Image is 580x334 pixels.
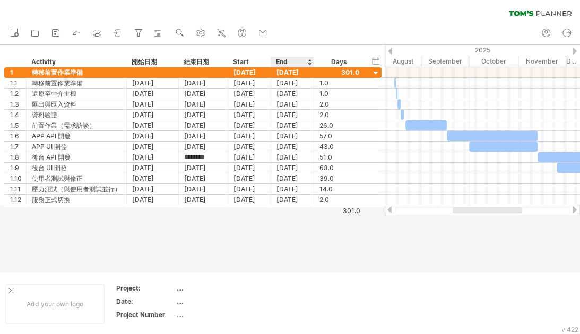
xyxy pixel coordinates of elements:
div: [DATE] [228,142,271,152]
div: APP UI 開發 [32,142,121,152]
div: [DATE] [228,99,271,109]
div: 1.11 [10,184,26,194]
div: [DATE] [228,195,271,205]
div: [DATE] [271,120,314,130]
div: [DATE] [228,78,271,88]
div: [DATE] [271,195,314,205]
div: .... [177,284,266,293]
div: Days [314,57,364,67]
div: 使用者測試與修正 [32,173,121,183]
div: [DATE] [228,173,271,183]
div: 39.0 [319,173,359,183]
div: 1.5 [10,120,26,130]
div: 43.0 [319,142,359,152]
div: [DATE] [228,152,271,162]
div: 57.0 [319,131,359,141]
div: 1.0 [319,89,359,99]
div: [DATE] [271,152,314,162]
div: [DATE] [271,131,314,141]
div: [DATE] [228,131,271,141]
div: Add your own logo [5,284,105,324]
div: [DATE] [132,110,173,120]
div: [DATE] [228,184,271,194]
div: [DATE] [271,110,314,120]
div: [DATE] [271,184,314,194]
div: 前置作業（需求訪談） [32,120,121,130]
div: [DATE] [184,120,222,130]
div: 轉移前置作業準備 [32,78,121,88]
div: 後台 UI 開發 [32,163,121,173]
div: [DATE] [228,163,271,173]
div: 1.2 [10,89,26,99]
div: 1.4 [10,110,26,120]
div: 服務正式切換 [32,195,121,205]
div: 51.0 [319,152,359,162]
div: 開始日期 [132,57,172,67]
div: Activity [31,57,120,67]
div: 壓力測試（與使用者測試並行） [32,184,121,194]
div: 匯出與匯入資料 [32,99,121,109]
div: [DATE] [132,99,173,109]
div: [DATE] [184,142,222,152]
div: [DATE] [184,173,222,183]
div: [DATE] [132,184,173,194]
div: .... [177,297,266,306]
div: [DATE] [132,163,173,173]
div: 1.8 [10,152,26,162]
div: [DATE] [132,152,173,162]
div: [DATE] [132,131,173,141]
div: [DATE] [271,163,314,173]
div: 2.0 [319,110,359,120]
div: [DATE] [132,195,173,205]
div: [DATE] [184,131,222,141]
div: End [276,57,308,67]
div: 後台 API 開發 [32,152,121,162]
div: 1.9 [10,163,26,173]
div: September 2025 [421,56,469,67]
div: 2.0 [319,195,359,205]
div: [DATE] [132,173,173,183]
div: [DATE] [132,78,173,88]
div: 轉移前置作業準備 [32,67,121,77]
div: 還原至中介主機 [32,89,121,99]
div: 301.0 [315,207,360,215]
div: 14.0 [319,184,359,194]
div: [DATE] [132,120,173,130]
div: 資料驗證 [32,110,121,120]
div: 結束日期 [184,57,222,67]
div: [DATE] [271,173,314,183]
div: 1.6 [10,131,26,141]
div: [DATE] [228,120,271,130]
div: 1.1 [10,78,26,88]
div: [DATE] [228,89,271,99]
div: [DATE] [228,110,271,120]
div: 26.0 [319,120,359,130]
div: Start [233,57,265,67]
div: [DATE] [271,89,314,99]
div: [DATE] [184,110,222,120]
div: [DATE] [271,67,314,77]
div: v 422 [561,326,578,333]
div: 63.0 [319,163,359,173]
div: 1.12 [10,195,26,205]
div: 1.0 [319,78,359,88]
div: [DATE] [271,142,314,152]
div: [DATE] [184,195,222,205]
div: 1.10 [10,173,26,183]
div: [DATE] [228,67,271,77]
div: [DATE] [184,163,222,173]
div: [DATE] [132,142,173,152]
div: 1.7 [10,142,26,152]
div: [DATE] [184,89,222,99]
div: [DATE] [184,184,222,194]
div: [DATE] [271,99,314,109]
div: November 2025 [518,56,566,67]
div: [DATE] [184,78,222,88]
div: Project Number [116,310,175,319]
div: August 2025 [372,56,421,67]
div: [DATE] [184,99,222,109]
div: October 2025 [469,56,518,67]
div: .... [177,310,266,319]
div: APP API 開發 [32,131,121,141]
div: Project: [116,284,175,293]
